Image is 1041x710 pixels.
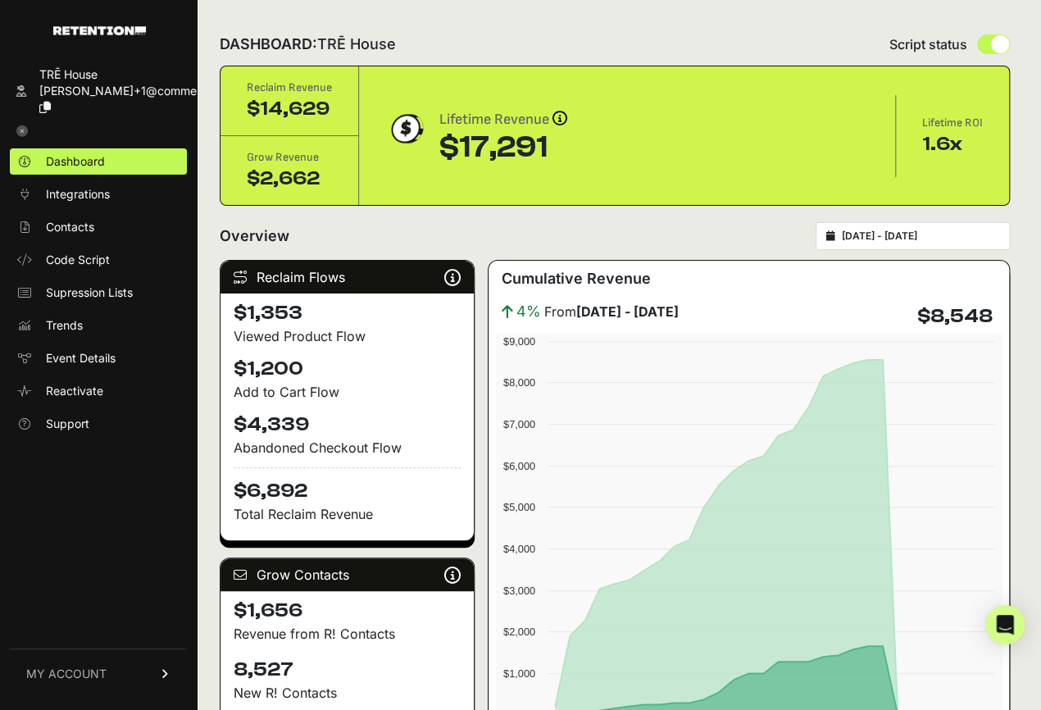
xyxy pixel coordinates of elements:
[46,317,83,334] span: Trends
[234,504,461,524] p: Total Reclaim Revenue
[10,280,187,306] a: Supression Lists
[220,261,474,294] div: Reclaim Flows
[439,131,567,164] div: $17,291
[46,350,116,366] span: Event Details
[234,382,461,402] div: Add to Cart Flow
[46,219,94,235] span: Contacts
[385,108,426,149] img: dollar-coin-05c43ed7efb7bc0c12610022525b4bbbb207c7efeef5aecc26f025e68dcafac9.png
[234,326,461,346] div: Viewed Product Flow
[46,416,89,432] span: Support
[10,247,187,273] a: Code Script
[544,302,679,321] span: From
[502,267,651,290] h3: Cumulative Revenue
[53,26,146,35] img: Retention.com
[503,667,535,680] text: $1,000
[985,605,1025,644] div: Open Intercom Messenger
[39,66,217,83] div: TRĒ House
[516,300,541,323] span: 4%
[503,585,535,597] text: $3,000
[10,378,187,404] a: Reactivate
[439,108,567,131] div: Lifetime Revenue
[10,214,187,240] a: Contacts
[10,649,187,699] a: MY ACCOUNT
[234,300,461,326] h4: $1,353
[234,438,461,457] div: Abandoned Checkout Flow
[247,80,332,96] div: Reclaim Revenue
[234,467,461,504] h4: $6,892
[503,460,535,472] text: $6,000
[10,148,187,175] a: Dashboard
[234,624,461,644] p: Revenue from R! Contacts
[503,376,535,389] text: $8,000
[247,96,332,122] div: $14,629
[234,598,461,624] h4: $1,656
[39,84,217,98] span: [PERSON_NAME]+1@commerc...
[234,356,461,382] h4: $1,200
[46,153,105,170] span: Dashboard
[317,35,396,52] span: TRĒ House
[46,284,133,301] span: Supression Lists
[220,558,474,591] div: Grow Contacts
[234,657,461,683] h4: 8,527
[503,418,535,430] text: $7,000
[46,252,110,268] span: Code Script
[10,312,187,339] a: Trends
[503,501,535,513] text: $5,000
[503,335,535,348] text: $9,000
[220,225,289,248] h2: Overview
[234,412,461,438] h4: $4,339
[247,149,332,166] div: Grow Revenue
[917,303,993,330] h4: $8,548
[10,61,187,121] a: TRĒ House [PERSON_NAME]+1@commerc...
[922,131,983,157] div: 1.6x
[503,626,535,638] text: $2,000
[503,543,535,555] text: $4,000
[46,186,110,203] span: Integrations
[10,181,187,207] a: Integrations
[922,115,983,131] div: Lifetime ROI
[10,345,187,371] a: Event Details
[220,33,396,56] h2: DASHBOARD:
[576,303,679,320] strong: [DATE] - [DATE]
[26,666,107,682] span: MY ACCOUNT
[10,411,187,437] a: Support
[46,383,103,399] span: Reactivate
[247,166,332,192] div: $2,662
[889,34,967,54] span: Script status
[234,683,461,703] p: New R! Contacts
